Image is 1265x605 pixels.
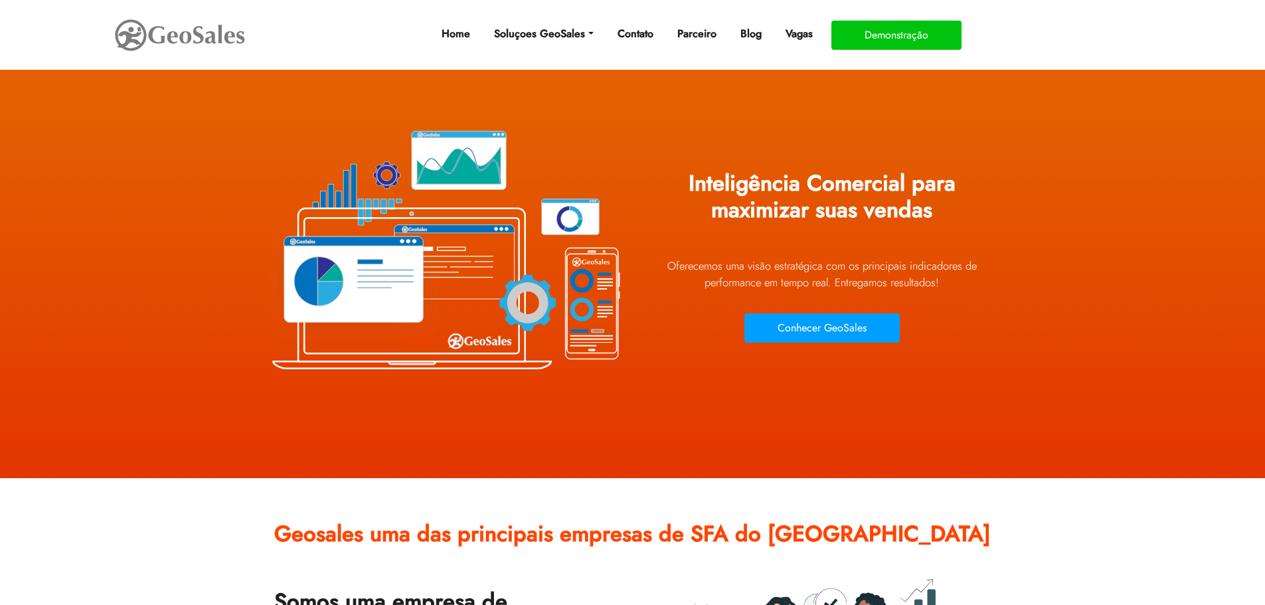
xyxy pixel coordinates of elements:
a: Soluçoes GeoSales [489,21,598,47]
a: Home [436,21,475,47]
a: Contato [612,21,659,47]
a: Blog [735,21,767,47]
button: Demonstração [831,21,962,50]
a: Vagas [780,21,818,47]
img: Plataforma GeoSales [264,100,623,398]
button: Conhecer GeoSales [744,313,900,343]
img: GeoSales [114,17,246,54]
h1: Inteligência Comercial para maximizar suas vendas [643,161,1001,243]
h2: Geosales uma das principais empresas de SFA do [GEOGRAPHIC_DATA] [274,511,991,567]
a: Parceiro [672,21,722,47]
p: Oferecemos uma visão estratégica com os principais indicadores de performance em tempo real. Ent... [643,258,1001,291]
